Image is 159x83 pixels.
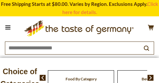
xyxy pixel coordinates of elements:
a: Food By Category [66,76,97,81]
img: previous arrow [40,75,46,81]
img: next arrow [148,75,154,81]
a: Click here for details. [62,1,158,15]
